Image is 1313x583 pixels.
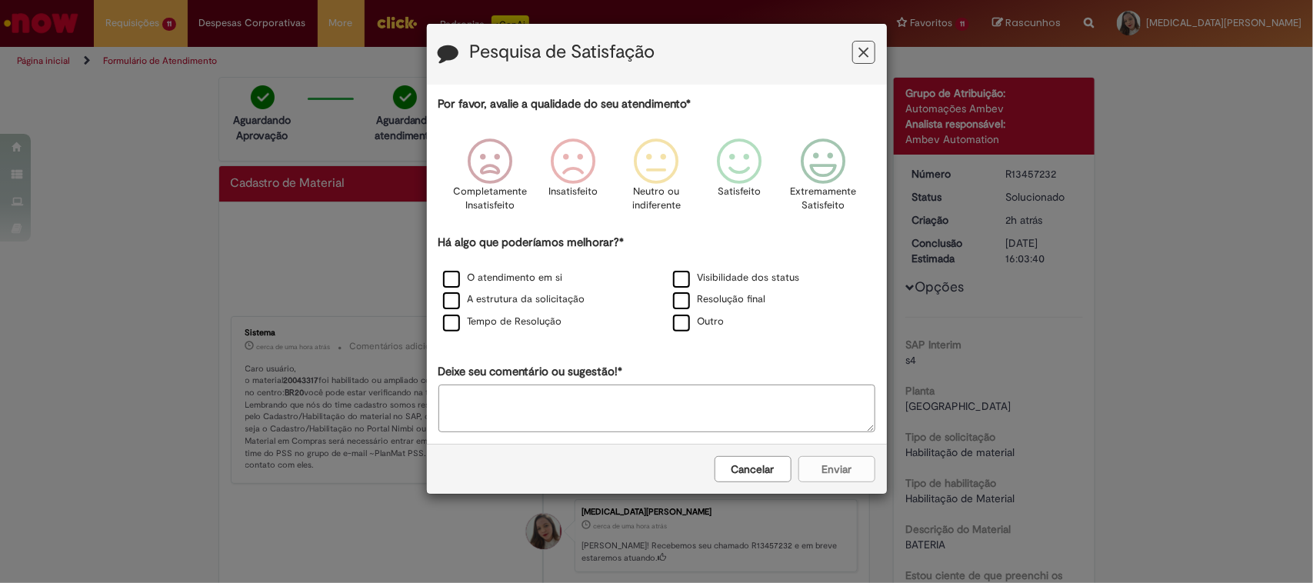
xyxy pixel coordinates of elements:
label: Deixe seu comentário ou sugestão!* [438,364,623,380]
button: Cancelar [715,456,791,482]
p: Satisfeito [718,185,761,199]
div: Insatisfeito [534,127,612,232]
div: Completamente Insatisfeito [451,127,529,232]
label: Tempo de Resolução [443,315,562,329]
label: Outro [673,315,725,329]
label: Pesquisa de Satisfação [470,42,655,62]
div: Neutro ou indiferente [617,127,695,232]
label: Por favor, avalie a qualidade do seu atendimento* [438,96,691,112]
label: A estrutura da solicitação [443,292,585,307]
div: Satisfeito [701,127,779,232]
label: O atendimento em si [443,271,563,285]
p: Insatisfeito [548,185,598,199]
div: Extremamente Satisfeito [784,127,862,232]
p: Completamente Insatisfeito [453,185,527,213]
label: Visibilidade dos status [673,271,800,285]
div: Há algo que poderíamos melhorar?* [438,235,875,334]
p: Neutro ou indiferente [628,185,684,213]
p: Extremamente Satisfeito [790,185,856,213]
label: Resolução final [673,292,766,307]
